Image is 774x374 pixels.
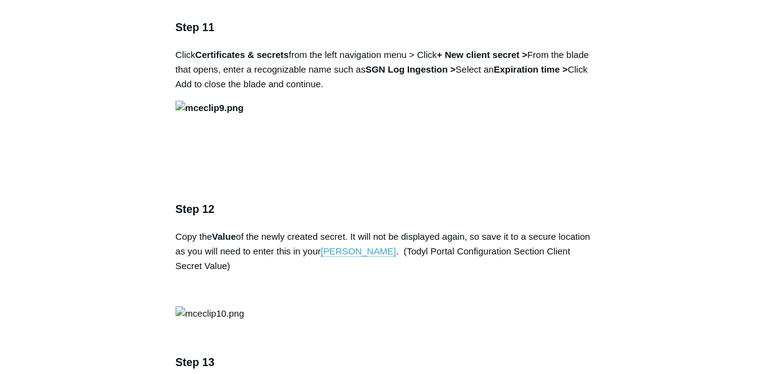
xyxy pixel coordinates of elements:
[212,231,236,242] strong: Value
[176,229,598,273] p: Copy the of the newly created secret. It will not be displayed again, so save it to a secure loca...
[437,49,527,60] strong: + New client secret >
[494,64,567,74] strong: Expiration time >
[366,64,456,74] strong: SGN Log Ingestion >
[176,19,598,37] h3: Step 11
[176,101,244,115] img: mceclip9.png
[195,49,288,60] strong: Certificates & secrets
[176,201,598,218] h3: Step 12
[176,48,598,92] p: Click from the left navigation menu > Click From the blade that opens, enter a recognizable name ...
[176,354,598,372] h3: Step 13
[321,246,396,257] a: [PERSON_NAME]
[176,306,244,321] img: mceclip10.png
